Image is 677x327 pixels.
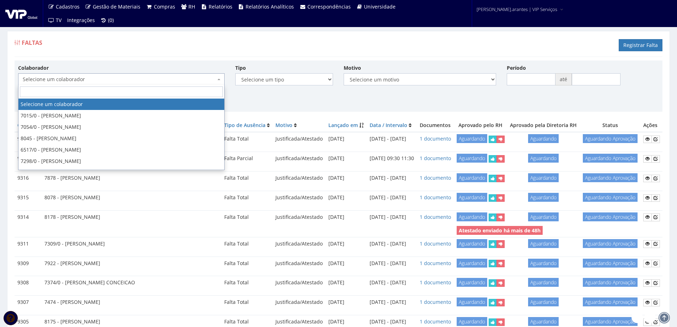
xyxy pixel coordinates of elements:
span: Relatórios [209,3,232,10]
td: Falta Total [221,191,273,204]
a: 1 documento [420,174,451,181]
li: 7015/0 - [PERSON_NAME] [18,110,224,121]
span: Aguardando [457,193,487,202]
td: [DATE] - [DATE] [367,210,417,224]
li: 7298/0 - [PERSON_NAME] [18,155,224,167]
td: Justificada/Atestado [273,296,326,309]
span: Cadastros [56,3,80,10]
th: Aprovado pelo RH [454,119,507,132]
td: Justificada/Atestado [273,210,326,224]
td: 9317 [15,152,42,165]
a: Data / Intervalo [370,122,407,128]
a: Lançado em [328,122,358,128]
a: 1 documento [420,135,451,142]
td: Justificada/Atestado [273,152,326,165]
span: Aguardando [528,239,559,248]
td: [DATE] [326,210,366,224]
span: Relatórios Analíticos [246,3,294,10]
a: 1 documento [420,194,451,201]
td: [DATE] [326,191,366,204]
span: [PERSON_NAME].arantes | VIP Serviços [477,6,557,13]
span: Aguardando Aprovação [583,317,638,326]
span: Aguardando [528,212,559,221]
th: Aprovado pela Diretoria RH [507,119,580,132]
td: Falta Parcial [221,152,273,165]
td: 8178 - [PERSON_NAME] [42,210,221,224]
td: [DATE] - [DATE] [367,191,417,204]
span: Aguardando [528,297,559,306]
span: Integrações [67,17,95,23]
td: Falta Total [221,296,273,309]
a: 1 documento [420,318,451,325]
span: (0) [108,17,114,23]
td: Falta Total [221,132,273,146]
span: Compras [154,3,175,10]
th: Status [580,119,640,132]
span: Selecione um colaborador [18,73,225,85]
span: Aguardando [457,173,487,182]
img: logo [5,8,37,19]
td: Justificada/Atestado [273,191,326,204]
span: Aguardando Aprovação [583,297,638,306]
th: Ações [640,119,662,132]
li: Selecione um colaborador [18,99,224,110]
span: Correspondências [307,3,351,10]
td: 7474 - [PERSON_NAME] [42,296,221,309]
td: 9307 [15,296,42,309]
span: Aguardando [528,173,559,182]
td: [DATE] [326,152,366,165]
td: Falta Total [221,172,273,185]
span: Aguardando Aprovação [583,259,638,268]
td: Justificada/Atestado [273,172,326,185]
li: 6517/0 - [PERSON_NAME] [18,144,224,155]
span: Aguardando [528,134,559,143]
span: Aguardando [457,134,487,143]
td: Justificada/Atestado [273,132,326,146]
span: Aguardando [528,317,559,326]
li: 7054/0 - [PERSON_NAME] [18,121,224,133]
strong: Atestado enviado há mais de 48h [459,227,541,234]
a: Registrar Falta [619,39,662,51]
td: 9309 [15,257,42,270]
span: Aguardando [528,193,559,202]
a: Código [17,122,34,128]
td: [DATE] [326,296,366,309]
td: 9314 [15,210,42,224]
td: Falta Total [221,276,273,290]
span: Aguardando [528,154,559,163]
span: Aguardando [457,212,487,221]
label: Motivo [344,64,361,72]
a: Tipo de Ausência [224,122,265,128]
a: TV [45,14,64,27]
span: Aguardando Aprovação [583,212,638,221]
td: Justificada/Atestado [273,237,326,250]
td: 9315 [15,191,42,204]
a: Motivo [275,122,292,128]
a: 1 documento [420,279,451,286]
th: Documentos [417,119,454,132]
td: Falta Total [221,210,273,224]
td: Falta Total [221,237,273,250]
td: 8078 - [PERSON_NAME] [42,191,221,204]
td: 9311 [15,237,42,250]
a: 1 documento [420,240,451,247]
td: 9318 [15,132,42,146]
td: Justificada/Atestado [273,257,326,270]
td: Falta Total [221,257,273,270]
li: 7347/0 - [PERSON_NAME] [18,167,224,178]
td: [DATE] - [DATE] [367,237,417,250]
td: [DATE] [326,132,366,146]
span: Faltas [22,39,42,47]
span: Aguardando [457,297,487,306]
td: 9308 [15,276,42,290]
td: [DATE] [326,237,366,250]
a: Integrações [64,14,98,27]
span: Aguardando Aprovação [583,193,638,202]
a: (0) [98,14,117,27]
li: 8045 - [PERSON_NAME] [18,133,224,144]
label: Período [507,64,526,72]
span: TV [56,17,61,23]
td: [DATE] [326,276,366,290]
td: [DATE] 09:30 11:30 [367,152,417,165]
span: até [555,73,572,85]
